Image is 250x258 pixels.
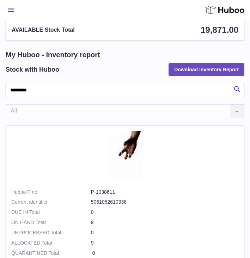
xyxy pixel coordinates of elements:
strong: QUARANTINED Total [11,250,91,257]
strong: ALLOCATED Total [11,240,91,246]
dd: P-1038611 [91,189,239,196]
dt: Current identifier [11,199,91,205]
td: 0 [11,209,239,219]
span: AVAILABLE Stock Total [12,26,75,34]
strong: ON HAND Total [11,219,91,226]
a: AVAILABLE Stock Total 19,871.00 [6,20,244,40]
h2: Stock with Huboo [6,65,59,74]
td: 9 [11,219,239,229]
strong: DUE IN Total [11,209,91,216]
button: Download Inventory Report [169,63,244,76]
strong: UNPROCESSED Total [11,229,91,236]
img: product image [108,131,143,178]
td: 0 [11,229,239,240]
h1: My Huboo - Inventory report [6,50,244,60]
span: 0 [92,250,95,256]
td: 9 [11,240,239,250]
dd: 5061052610338 [91,199,239,205]
dt: Huboo P no [11,189,91,196]
span: 19,871.00 [201,25,238,35]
